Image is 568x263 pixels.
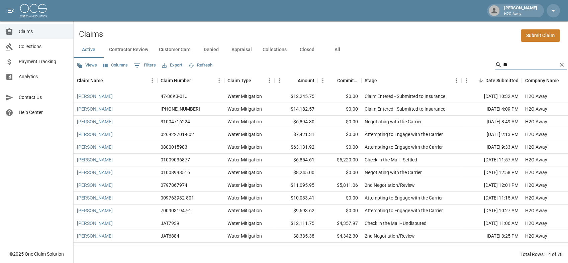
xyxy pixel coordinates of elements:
[227,245,262,252] div: Water Mitigation
[274,179,318,192] div: $11,095.95
[104,42,154,58] button: Contractor Review
[525,156,547,163] div: H2O Away
[274,217,318,230] div: $12,111.75
[161,131,194,138] div: 026922701-802
[274,230,318,243] div: $8,335.38
[226,42,257,58] button: Appraisal
[318,71,361,90] div: Committed Amount
[274,154,318,166] div: $6,854.61
[77,93,113,100] a: [PERSON_NAME]
[495,59,567,72] div: Search
[74,71,157,90] div: Claim Name
[224,71,274,90] div: Claim Type
[452,76,462,86] button: Menu
[462,217,522,230] div: [DATE] 11:06 AM
[161,106,200,112] div: 01-009-037513
[196,42,226,58] button: Denied
[274,76,284,86] button: Menu
[365,131,443,138] div: Attempting to Engage with the Carrier
[525,131,547,138] div: H2O Away
[161,156,190,163] div: 01009036877
[77,245,166,252] a: Windermere Real Estate (SUPPLEMENTAL)
[525,182,547,188] div: H2O Away
[227,156,262,163] div: Water Mitigation
[19,94,68,101] span: Contact Us
[103,76,112,85] button: Sort
[77,194,113,201] a: [PERSON_NAME]
[227,118,262,125] div: Water Mitigation
[74,42,104,58] button: Active
[77,144,113,150] a: [PERSON_NAME]
[462,230,522,243] div: [DATE] 3:25 PM
[318,217,361,230] div: $4,357.97
[361,71,462,90] div: Stage
[525,144,547,150] div: H2O Away
[525,207,547,214] div: H2O Away
[328,76,337,85] button: Sort
[161,169,190,176] div: 01008998516
[274,128,318,141] div: $7,421.31
[288,76,298,85] button: Sort
[227,233,262,239] div: Water Mitigation
[525,233,547,239] div: H2O Away
[187,60,214,71] button: Refresh
[521,29,560,42] a: Submit Claim
[462,90,522,103] div: [DATE] 10:32 AM
[227,131,262,138] div: Water Mitigation
[161,118,190,125] div: 31004716224
[318,179,361,192] div: $5,811.06
[154,42,196,58] button: Customer Care
[74,42,568,58] div: dynamic tabs
[318,205,361,217] div: $0.00
[274,166,318,179] div: $8,245.00
[227,220,262,227] div: Water Mitigation
[525,93,547,100] div: H2O Away
[251,76,261,85] button: Sort
[77,182,113,188] a: [PERSON_NAME]
[504,11,537,17] p: H2O Away
[161,220,179,227] div: JAT7939
[318,154,361,166] div: $5,220.00
[525,245,547,252] div: H2O Away
[132,60,158,71] button: Show filters
[462,71,522,90] div: Date Submitted
[318,243,361,255] div: $0.00
[462,141,522,154] div: [DATE] 9:33 AM
[161,71,191,90] div: Claim Number
[292,42,322,58] button: Closed
[365,169,422,176] div: Negotiating with the Carrier
[318,166,361,179] div: $0.00
[485,71,518,90] div: Date Submitted
[227,169,262,176] div: Water Mitigation
[365,233,415,239] div: 2nd Negotiation/Review
[462,116,522,128] div: [DATE] 8:49 AM
[462,166,522,179] div: [DATE] 12:58 PM
[227,207,262,214] div: Water Mitigation
[161,245,194,252] div: 035503469-801
[257,42,292,58] button: Collections
[77,71,103,90] div: Claim Name
[462,179,522,192] div: [DATE] 12:01 PM
[227,194,262,201] div: Water Mitigation
[77,131,113,138] a: [PERSON_NAME]
[4,4,17,17] button: open drawer
[20,4,47,17] img: ocs-logo-white-transparent.png
[525,169,547,176] div: H2O Away
[274,141,318,154] div: $63,131.92
[318,141,361,154] div: $0.00
[462,243,522,255] div: [DATE] 4:35 PM
[19,43,68,50] span: Collections
[462,128,522,141] div: [DATE] 2:13 PM
[147,76,157,86] button: Menu
[79,29,103,39] h2: Claims
[525,194,547,201] div: H2O Away
[227,182,262,188] div: Water Mitigation
[318,103,361,116] div: $0.00
[365,207,443,214] div: Attempting to Engage with the Carrier
[525,220,547,227] div: H2O Away
[227,71,251,90] div: Claim Type
[501,5,540,17] div: [PERSON_NAME]
[157,71,224,90] div: Claim Number
[227,106,262,112] div: Water Mitigation
[77,156,113,163] a: [PERSON_NAME]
